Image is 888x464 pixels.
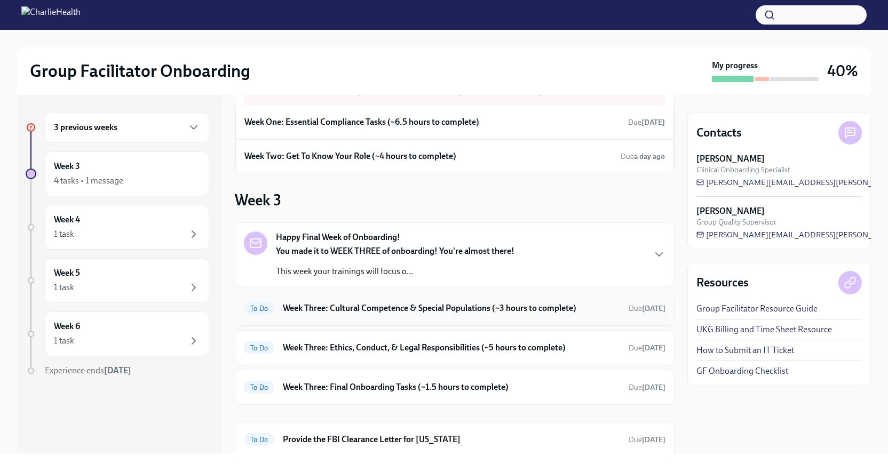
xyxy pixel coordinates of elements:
div: 1 task [54,335,74,347]
h6: Week 3 [54,161,80,172]
strong: [DATE] [641,118,665,127]
h6: Week One: Essential Compliance Tasks (~6.5 hours to complete) [244,116,479,128]
div: 1 task [54,228,74,240]
a: GF Onboarding Checklist [696,365,788,377]
span: To Do [244,436,274,444]
h4: Resources [696,275,749,291]
span: October 21st, 2025 09:00 [629,435,665,445]
h6: Week Three: Final Onboarding Tasks (~1.5 hours to complete) [283,381,620,393]
h4: Contacts [696,125,742,141]
span: October 6th, 2025 09:00 [629,303,665,314]
a: To DoWeek Three: Ethics, Conduct, & Legal Responsibilities (~5 hours to complete)Due[DATE] [244,339,665,356]
div: 3 previous weeks [45,112,209,143]
a: How to Submit an IT Ticket [696,345,794,356]
div: 1 task [54,282,74,293]
span: September 29th, 2025 09:00 [621,151,665,162]
strong: My progress [712,60,758,71]
strong: a day ago [634,152,665,161]
span: Due [629,343,665,353]
a: UKG Billing and Time Sheet Resource [696,324,832,335]
span: September 22nd, 2025 09:00 [628,117,665,127]
strong: [PERSON_NAME] [696,205,765,217]
strong: [DATE] [104,365,131,375]
span: Due [629,435,665,444]
a: Week 41 task [26,205,209,250]
span: Experience ends [45,365,131,375]
span: Clinical Onboarding Specialist [696,165,790,175]
a: Week One: Essential Compliance Tasks (~6.5 hours to complete)Due[DATE] [244,114,665,130]
a: Week 61 task [26,311,209,356]
strong: [DATE] [642,435,665,444]
strong: [DATE] [642,383,665,392]
a: Group Facilitator Resource Guide [696,303,818,315]
span: Due [629,304,665,313]
h6: Week Two: Get To Know Your Role (~4 hours to complete) [244,150,456,162]
span: To Do [244,344,274,352]
span: To Do [244,305,274,313]
img: CharlieHealth [21,6,81,23]
h6: Week 4 [54,214,80,226]
a: To DoWeek Three: Final Onboarding Tasks (~1.5 hours to complete)Due[DATE] [244,379,665,396]
h6: 3 previous weeks [54,122,117,133]
strong: [DATE] [642,304,665,313]
strong: Happy Final Week of Onboarding! [276,231,400,243]
span: Due [621,152,665,161]
a: To DoWeek Three: Cultural Competence & Special Populations (~3 hours to complete)Due[DATE] [244,300,665,317]
span: To Do [244,383,274,391]
h6: Week Three: Cultural Competence & Special Populations (~3 hours to complete) [283,302,620,314]
span: Group Quality Supervisor [696,217,776,227]
h6: Week 5 [54,267,80,279]
h2: Group Facilitator Onboarding [30,60,250,82]
a: Week 51 task [26,258,209,303]
a: To DoProvide the FBI Clearance Letter for [US_STATE]Due[DATE] [244,431,665,448]
span: October 6th, 2025 09:00 [629,343,665,353]
span: Due [628,118,665,127]
h6: Provide the FBI Clearance Letter for [US_STATE] [283,434,620,445]
a: Week 34 tasks • 1 message [26,151,209,196]
p: This week your trainings will focus o... [276,266,514,277]
h6: Week 6 [54,321,80,332]
h3: 40% [827,61,858,81]
div: 4 tasks • 1 message [54,175,123,187]
h3: Week 3 [235,190,281,210]
strong: [DATE] [642,343,665,353]
span: Due [629,383,665,392]
span: October 4th, 2025 09:00 [629,382,665,393]
h6: Week Three: Ethics, Conduct, & Legal Responsibilities (~5 hours to complete) [283,342,620,354]
a: Week Two: Get To Know Your Role (~4 hours to complete)Duea day ago [244,148,665,164]
strong: [PERSON_NAME] [696,153,765,165]
strong: You made it to WEEK THREE of onboarding! You're almost there! [276,246,514,256]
